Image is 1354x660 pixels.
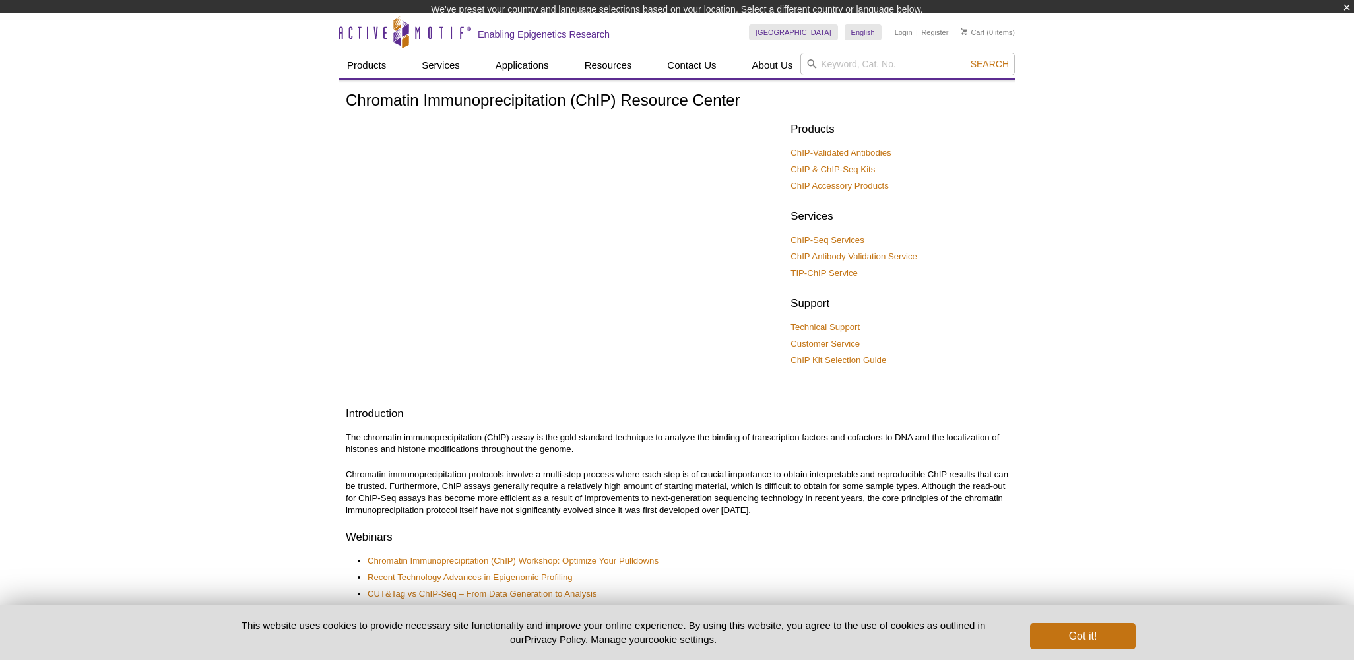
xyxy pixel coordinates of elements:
[649,634,714,645] button: cookie settings
[368,588,596,600] a: CUT&Tag vs ChIP-Seq – From Data Generation to Analysis
[737,10,772,41] img: Change Here
[961,28,984,37] a: Cart
[749,24,838,40] a: [GEOGRAPHIC_DATA]
[744,53,801,78] a: About Us
[971,59,1009,69] span: Search
[845,24,882,40] a: English
[790,147,891,159] a: ChIP-Validated Antibodies
[916,24,918,40] li: |
[346,92,1008,111] h1: Chromatin Immunoprecipitation (ChIP) Resource Center
[1030,623,1136,649] button: Got it!
[790,234,864,246] a: ChIP-Seq Services
[790,121,1008,137] h2: Products
[346,432,1008,455] p: The chromatin immunoprecipitation (ChIP) assay is the gold standard technique to analyze the bind...
[790,180,889,192] a: ChIP Accessory Products
[346,469,1008,516] p: Chromatin immunoprecipitation protocols involve a multi-step process where each step is of crucia...
[577,53,640,78] a: Resources
[659,53,724,78] a: Contact Us
[895,28,913,37] a: Login
[921,28,948,37] a: Register
[790,321,860,333] a: Technical Support
[790,251,917,263] a: ChIP Antibody Validation Service
[790,267,858,279] a: TIP-ChIP Service
[346,119,781,364] iframe: How to Become a ChIP-Assay Expert
[368,572,573,583] a: Recent Technology Advances in Epigenomic Profiling
[800,53,1015,75] input: Keyword, Cat. No.
[368,555,659,567] a: Chromatin Immunoprecipitation (ChIP) Workshop: Optimize Your Pulldowns
[790,296,1008,312] h2: Support
[488,53,557,78] a: Applications
[218,618,1008,646] p: This website uses cookies to provide necessary site functionality and improve your online experie...
[790,164,875,176] a: ChIP & ChIP-Seq Kits
[790,354,886,366] a: ChIP Kit Selection Guide
[346,529,1008,545] h2: Webinars
[478,28,610,40] h2: Enabling Epigenetics Research
[961,28,967,35] img: Your Cart
[414,53,468,78] a: Services
[961,24,1015,40] li: (0 items)
[525,634,585,645] a: Privacy Policy
[967,58,1013,70] button: Search
[790,209,1008,224] h2: Services
[790,338,860,350] a: Customer Service
[346,406,1008,422] h2: Introduction
[339,53,394,78] a: Products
